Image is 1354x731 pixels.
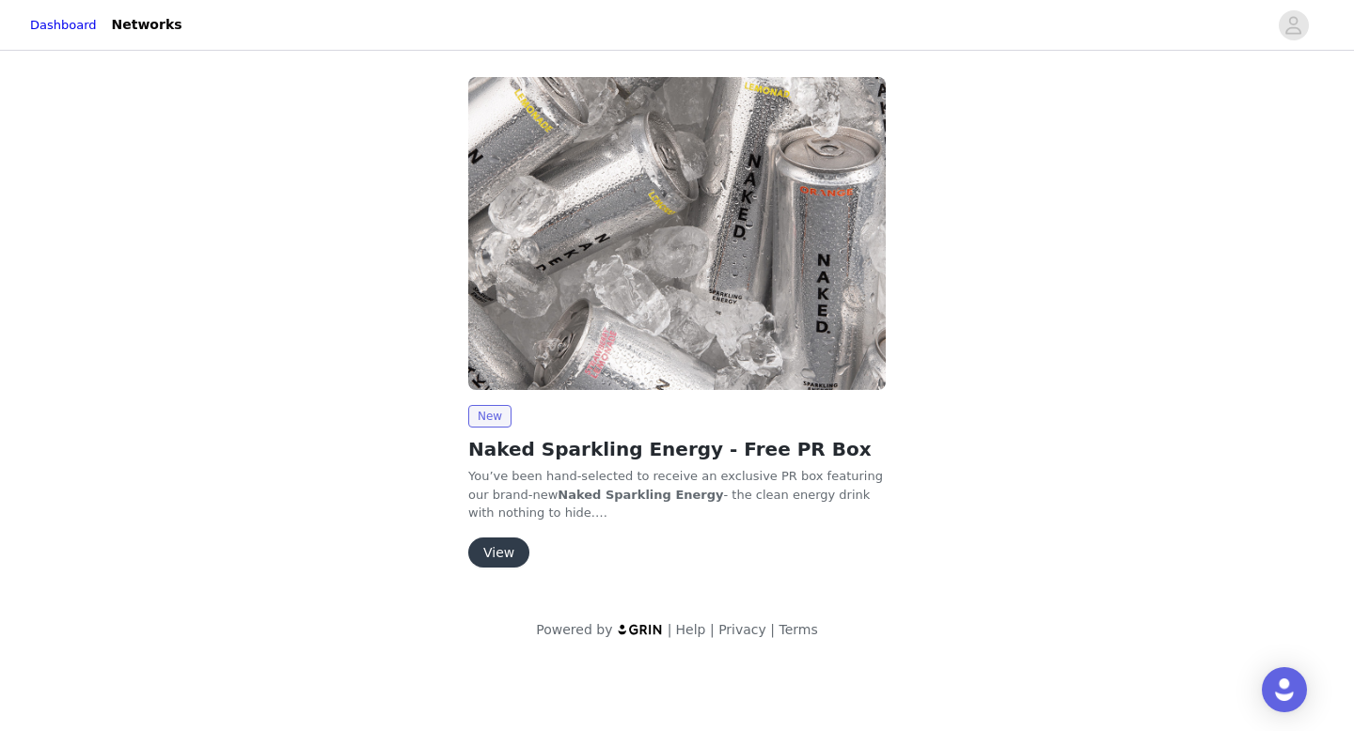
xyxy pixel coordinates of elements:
div: avatar [1284,10,1302,40]
a: Networks [101,4,194,46]
span: | [710,622,715,637]
img: Naked Nutrition [468,77,886,390]
a: Terms [779,622,817,637]
span: | [770,622,775,637]
button: View [468,537,529,568]
strong: Naked Sparkling Energy [558,488,723,502]
a: View [468,546,529,560]
span: New [468,405,512,428]
a: Dashboard [30,16,97,35]
a: Help [676,622,706,637]
span: | [668,622,672,637]
div: Open Intercom Messenger [1262,667,1307,712]
img: logo [617,623,664,635]
h2: Naked Sparkling Energy - Free PR Box [468,435,886,463]
a: Privacy [718,622,766,637]
p: You’ve been hand-selected to receive an exclusive PR box featuring our brand-new - the clean ener... [468,467,886,522]
span: Powered by [536,622,612,637]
